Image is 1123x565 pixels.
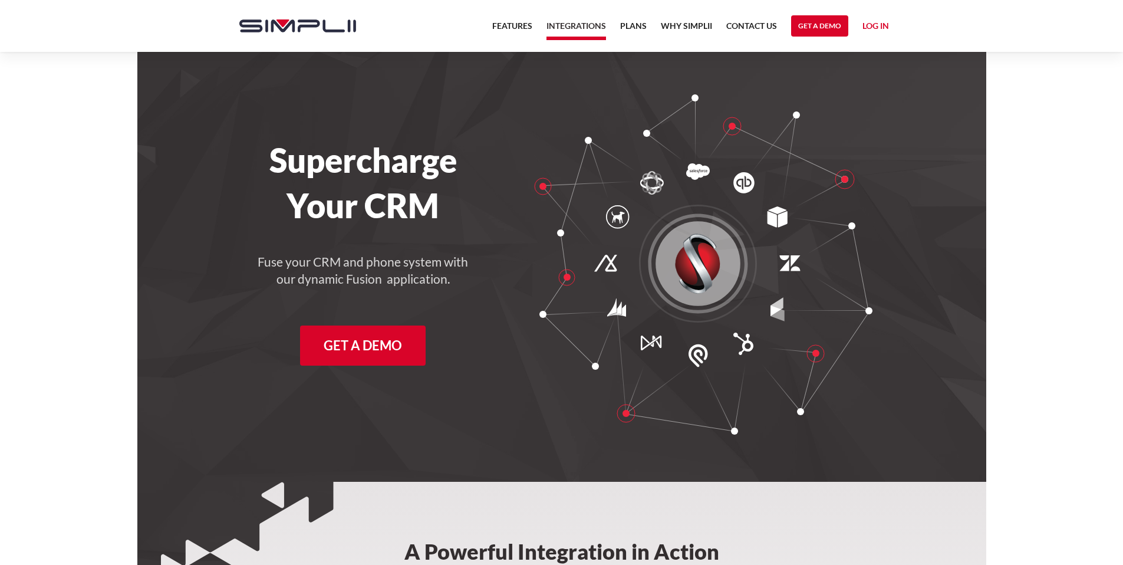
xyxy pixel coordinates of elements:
h1: Your CRM [228,186,499,225]
a: Get a Demo [791,15,848,37]
a: Why Simplii [661,19,712,40]
a: Integrations [546,19,606,40]
a: Log in [862,19,889,37]
a: Get a Demo [300,326,426,366]
a: Contact US [726,19,777,40]
a: Plans [620,19,647,40]
h1: Supercharge [228,140,499,180]
a: Features [492,19,532,40]
img: Simplii [239,19,356,32]
h4: Fuse your CRM and phone system with our dynamic Fusion application. [257,254,469,288]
